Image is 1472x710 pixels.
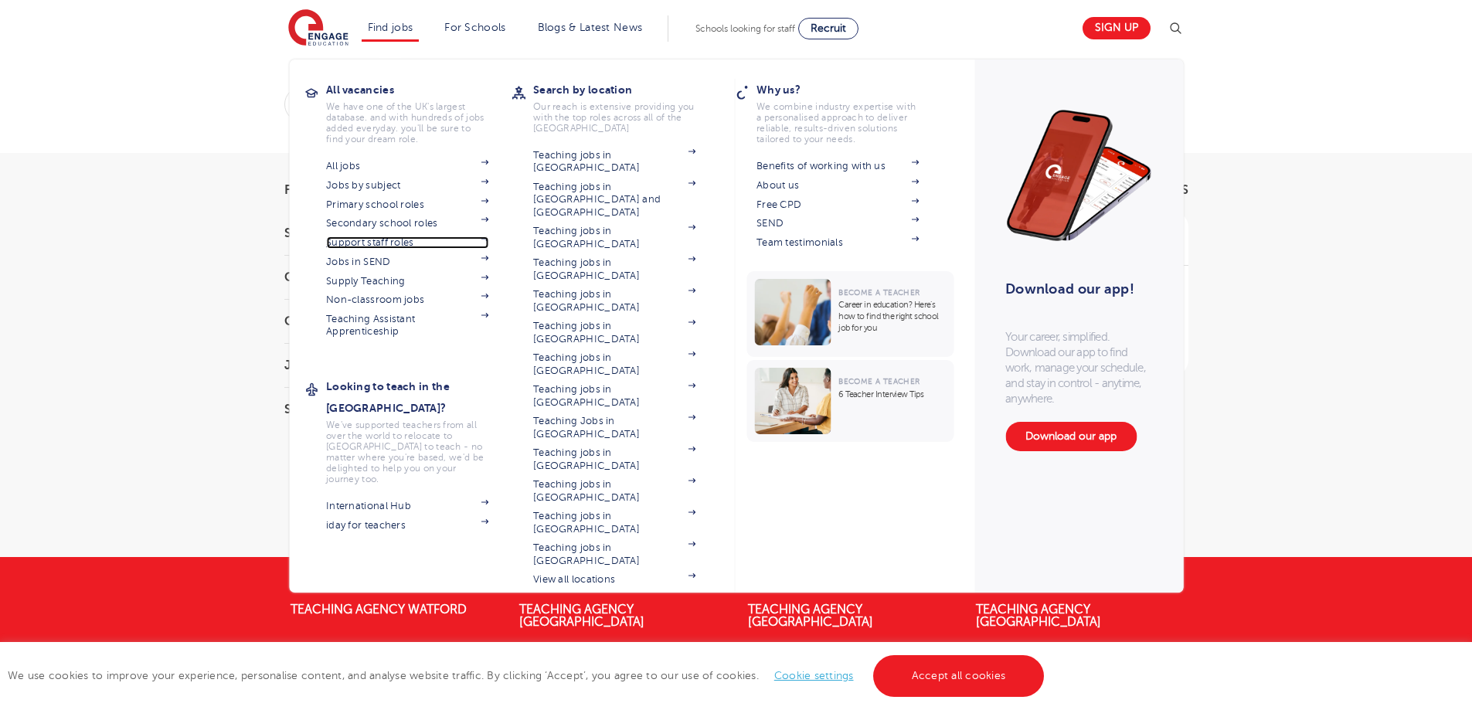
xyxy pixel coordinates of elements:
[756,79,942,100] h3: Why us?
[8,670,1048,681] span: We use cookies to improve your experience, personalise content, and analyse website traffic. By c...
[326,101,488,144] p: We have one of the UK's largest database. and with hundreds of jobs added everyday. you'll be sur...
[533,352,695,377] a: Teaching jobs in [GEOGRAPHIC_DATA]
[533,573,695,586] a: View all locations
[533,79,719,100] h3: Search by location
[873,655,1045,697] a: Accept all cookies
[288,9,348,48] img: Engage Education
[533,320,695,345] a: Teaching jobs in [GEOGRAPHIC_DATA]
[798,18,858,39] a: Recruit
[533,415,695,440] a: Teaching Jobs in [GEOGRAPHIC_DATA]
[838,299,946,334] p: Career in education? Here’s how to find the right school job for you
[284,315,454,328] h3: City
[326,236,488,249] a: Support staff roles
[838,288,920,297] span: Become a Teacher
[368,22,413,33] a: Find jobs
[326,294,488,306] a: Non-classroom jobs
[326,79,512,100] h3: All vacancies
[533,288,695,314] a: Teaching jobs in [GEOGRAPHIC_DATA]
[284,184,331,196] span: Filters
[326,179,488,192] a: Jobs by subject
[326,420,488,484] p: We've supported teachers from all over the world to relocate to [GEOGRAPHIC_DATA] to teach - no m...
[1005,422,1137,451] a: Download our app
[326,160,488,172] a: All jobs
[1083,17,1151,39] a: Sign up
[756,101,919,144] p: We combine industry expertise with a personalised approach to deliver reliable, results-driven so...
[533,447,695,472] a: Teaching jobs in [GEOGRAPHIC_DATA]
[838,377,920,386] span: Become a Teacher
[533,101,695,134] p: Our reach is extensive providing you with the top roles across all of the [GEOGRAPHIC_DATA]
[284,227,454,239] h3: Start Date
[326,256,488,268] a: Jobs in SEND
[695,23,795,34] span: Schools looking for staff
[284,359,454,372] h3: Job Type
[756,236,919,249] a: Team testimonials
[284,271,454,284] h3: County
[326,375,512,484] a: Looking to teach in the [GEOGRAPHIC_DATA]?We've supported teachers from all over the world to rel...
[756,79,942,144] a: Why us?We combine industry expertise with a personalised approach to deliver reliable, results-dr...
[533,256,695,282] a: Teaching jobs in [GEOGRAPHIC_DATA]
[291,603,467,617] a: Teaching Agency Watford
[1005,272,1145,306] h3: Download our app!
[774,670,854,681] a: Cookie settings
[811,22,846,34] span: Recruit
[533,149,695,175] a: Teaching jobs in [GEOGRAPHIC_DATA]
[533,478,695,504] a: Teaching jobs in [GEOGRAPHIC_DATA]
[533,383,695,409] a: Teaching jobs in [GEOGRAPHIC_DATA]
[519,603,644,629] a: Teaching Agency [GEOGRAPHIC_DATA]
[533,510,695,535] a: Teaching jobs in [GEOGRAPHIC_DATA]
[756,199,919,211] a: Free CPD
[838,389,946,400] p: 6 Teacher Interview Tips
[1005,329,1152,406] p: Your career, simplified. Download our app to find work, manage your schedule, and stay in control...
[326,79,512,144] a: All vacanciesWe have one of the UK's largest database. and with hundreds of jobs added everyday. ...
[748,603,873,629] a: Teaching Agency [GEOGRAPHIC_DATA]
[326,313,488,338] a: Teaching Assistant Apprenticeship
[326,519,488,532] a: iday for teachers
[538,22,643,33] a: Blogs & Latest News
[533,79,719,134] a: Search by locationOur reach is extensive providing you with the top roles across all of the [GEOG...
[756,160,919,172] a: Benefits of working with us
[326,375,512,419] h3: Looking to teach in the [GEOGRAPHIC_DATA]?
[533,225,695,250] a: Teaching jobs in [GEOGRAPHIC_DATA]
[533,542,695,567] a: Teaching jobs in [GEOGRAPHIC_DATA]
[976,603,1101,629] a: Teaching Agency [GEOGRAPHIC_DATA]
[284,403,454,416] h3: Sector
[326,217,488,229] a: Secondary school roles
[326,199,488,211] a: Primary school roles
[746,271,957,357] a: Become a TeacherCareer in education? Here’s how to find the right school job for you
[326,275,488,287] a: Supply Teaching
[756,217,919,229] a: SEND
[444,22,505,33] a: For Schools
[756,179,919,192] a: About us
[326,500,488,512] a: International Hub
[284,87,1018,122] div: Submit
[746,360,957,442] a: Become a Teacher6 Teacher Interview Tips
[533,181,695,219] a: Teaching jobs in [GEOGRAPHIC_DATA] and [GEOGRAPHIC_DATA]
